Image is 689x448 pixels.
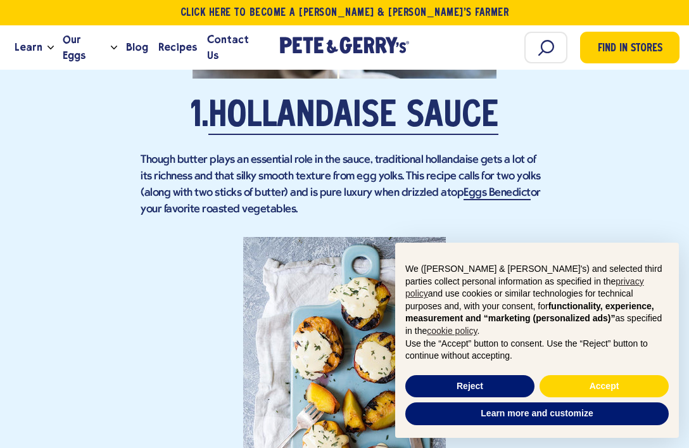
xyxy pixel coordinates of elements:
span: Contact Us [207,32,262,63]
button: Reject [405,375,534,398]
button: Open the dropdown menu for Our Eggs [111,46,117,50]
a: cookie policy [427,326,477,336]
a: Find in Stores [580,32,680,63]
a: Our Eggs [58,30,111,65]
a: Eggs Benedict [464,187,531,200]
button: Accept [540,375,669,398]
span: Recipes [158,39,197,55]
p: Though butter plays an essential role in the sauce, traditional hollandaise gets a lot of its ric... [141,152,548,218]
p: Use the “Accept” button to consent. Use the “Reject” button to continue without accepting. [405,338,669,362]
a: Learn [9,30,47,65]
h2: 1. [141,98,548,136]
a: Contact Us [202,30,267,65]
a: Recipes [153,30,202,65]
button: Open the dropdown menu for Learn [47,46,54,50]
span: Find in Stores [598,41,662,58]
span: Our Eggs [63,32,106,63]
p: We ([PERSON_NAME] & [PERSON_NAME]'s) and selected third parties collect personal information as s... [405,263,669,338]
a: Blog [121,30,153,65]
div: Notice [385,233,689,448]
input: Search [524,32,567,63]
span: Learn [15,39,42,55]
span: Blog [126,39,148,55]
button: Learn more and customize [405,402,669,425]
a: Hollandaise Sauce [208,99,498,135]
